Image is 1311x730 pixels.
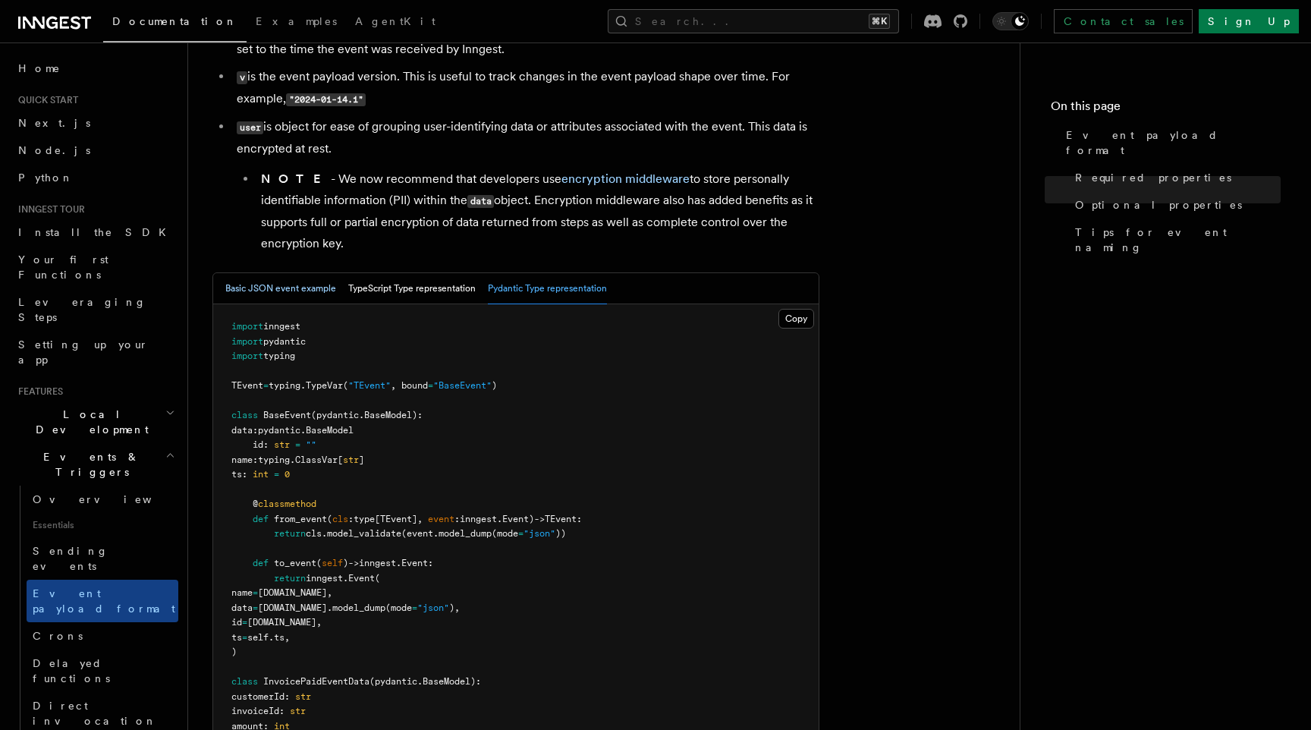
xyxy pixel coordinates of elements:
[423,676,470,687] span: BaseModel
[18,253,108,281] span: Your first Functions
[454,514,460,524] span: :
[33,657,110,684] span: Delayed functions
[428,380,433,391] span: =
[12,219,178,246] a: Install the SDK
[247,632,290,643] span: self.ts,
[332,514,348,524] span: cls
[316,410,359,420] span: pydantic
[12,246,178,288] a: Your first Functions
[18,296,146,323] span: Leveraging Steps
[295,455,338,465] span: ClassVar
[269,380,300,391] span: typing
[359,410,364,420] span: .
[332,603,385,613] span: model_dump
[992,12,1029,30] button: Toggle dark mode
[242,632,247,643] span: =
[237,71,247,84] code: v
[492,380,497,391] span: )
[12,443,178,486] button: Events & Triggers
[256,168,819,254] li: - We now recommend that developers use to store personally identifiable information (PII) within ...
[12,137,178,164] a: Node.js
[237,121,263,134] code: user
[12,288,178,331] a: Leveraging Steps
[274,514,327,524] span: from_event
[290,706,306,716] span: str
[27,622,178,650] a: Crons
[27,513,178,537] span: Essentials
[225,273,336,304] button: Basic JSON event example
[231,351,263,361] span: import
[343,573,348,584] span: .
[417,603,449,613] span: "json"
[778,309,814,329] button: Copy
[33,493,189,505] span: Overview
[348,380,391,391] span: "TEvent"
[523,528,555,539] span: "json"
[274,469,279,480] span: =
[231,425,253,436] span: data
[27,650,178,692] a: Delayed functions
[12,203,85,216] span: Inngest tour
[369,676,375,687] span: (
[18,61,61,76] span: Home
[12,385,63,398] span: Features
[274,558,316,568] span: to_event
[33,630,83,642] span: Crons
[359,455,364,465] span: ]
[263,336,306,347] span: pydantic
[1075,225,1281,255] span: Tips for event naming
[327,514,332,524] span: (
[18,226,175,238] span: Install the SDK
[348,273,476,304] button: TypeScript Type representation
[555,528,566,539] span: ))
[1051,97,1281,121] h4: On this page
[12,401,178,443] button: Local Development
[338,455,343,465] span: [
[300,425,306,436] span: .
[18,144,90,156] span: Node.js
[12,109,178,137] a: Next.js
[231,410,258,420] span: class
[263,351,295,361] span: typing
[285,469,290,480] span: 0
[1069,219,1281,261] a: Tips for event naming
[12,164,178,191] a: Python
[27,580,178,622] a: Event payload format
[343,380,348,391] span: (
[343,455,359,465] span: str
[561,171,690,186] a: encryption middleware
[322,558,343,568] span: self
[412,514,423,524] span: ],
[263,410,311,420] span: BaseEvent
[502,514,534,524] span: Event)
[380,514,412,524] span: TEvent
[470,676,481,687] span: ):
[290,455,295,465] span: .
[327,528,401,539] span: model_validate
[295,691,311,702] span: str
[608,9,899,33] button: Search...⌘K
[343,558,348,568] span: )
[231,706,279,716] span: invoiceId
[231,321,263,332] span: import
[1060,121,1281,164] a: Event payload format
[231,455,253,465] span: name
[112,15,237,27] span: Documentation
[322,528,327,539] span: .
[12,331,178,373] a: Setting up your app
[263,439,269,450] span: :
[27,486,178,513] a: Overview
[253,603,258,613] span: =
[253,425,258,436] span: :
[306,528,322,539] span: cls
[33,587,175,615] span: Event payload format
[18,117,90,129] span: Next.js
[232,66,819,110] li: is the event payload version. This is useful to track changes in the event payload shape over tim...
[261,171,331,186] strong: NOTE
[253,558,269,568] span: def
[401,528,439,539] span: (event.
[1069,191,1281,219] a: Optional properties
[231,632,242,643] span: ts
[1054,9,1193,33] a: Contact sales
[534,514,545,524] span: ->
